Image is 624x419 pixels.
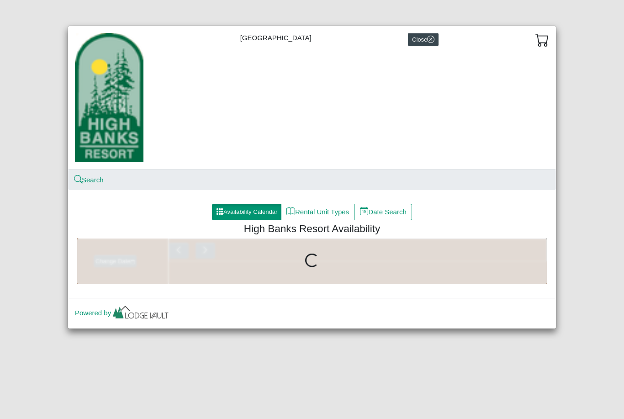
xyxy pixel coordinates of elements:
button: bookRental Unit Types [281,204,354,220]
a: Powered by [75,309,170,317]
button: calendar dateDate Search [354,204,412,220]
svg: search [75,176,82,183]
h4: High Banks Resort Availability [84,223,540,235]
svg: calendar date [360,207,369,216]
svg: grid3x3 gap fill [216,208,223,215]
svg: x circle [427,36,434,43]
img: lv-small.ca335149.png [111,303,170,324]
svg: cart [535,33,549,47]
a: searchSearch [75,176,104,184]
button: Closex circle [408,33,439,46]
svg: book [286,207,295,216]
img: 434d8394-c507-4c7e-820f-02cb6d77d79a.jpg [75,33,143,162]
div: [GEOGRAPHIC_DATA] [68,26,556,170]
button: grid3x3 gap fillAvailability Calendar [212,204,281,220]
